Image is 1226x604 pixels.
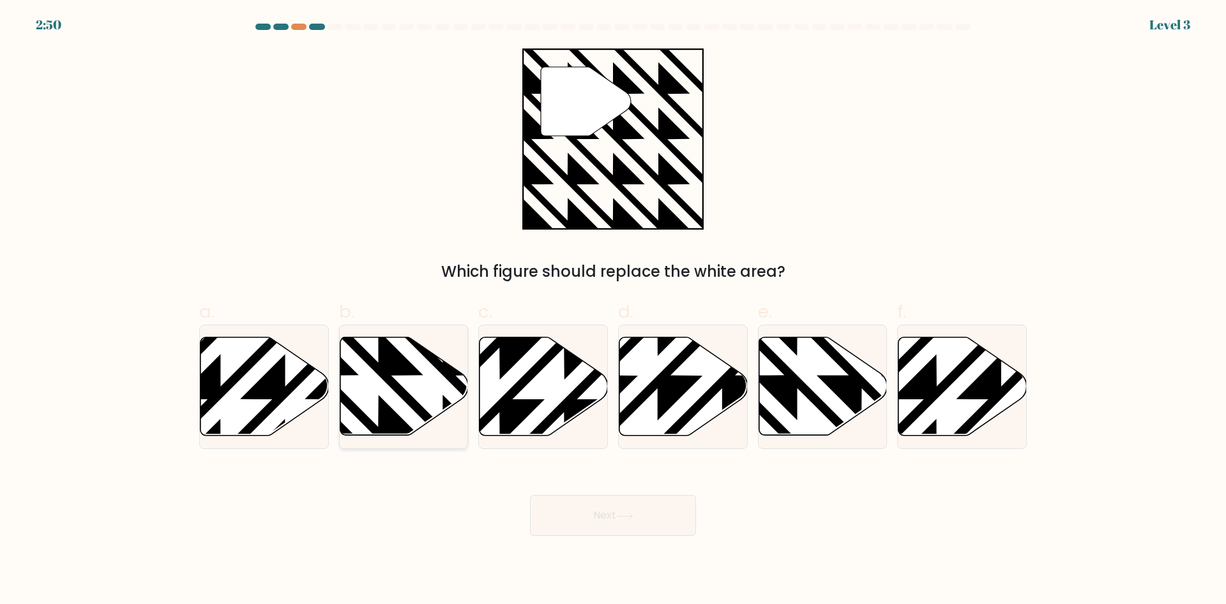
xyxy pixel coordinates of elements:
[36,15,61,34] div: 2:50
[199,299,215,324] span: a.
[1149,15,1190,34] div: Level 3
[758,299,772,324] span: e.
[618,299,633,324] span: d.
[339,299,354,324] span: b.
[530,495,696,536] button: Next
[207,260,1019,283] div: Which figure should replace the white area?
[897,299,906,324] span: f.
[478,299,492,324] span: c.
[541,67,631,136] g: "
